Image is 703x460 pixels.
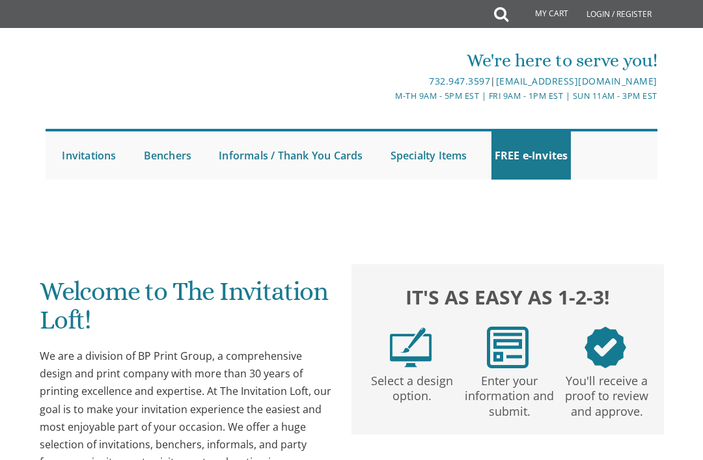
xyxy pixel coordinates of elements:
a: My Cart [507,1,577,27]
h1: Welcome to The Invitation Loft! [40,277,332,344]
div: | [250,74,657,89]
a: Specialty Items [387,131,471,180]
p: Select a design option. [366,368,458,403]
a: 732.947.3597 [429,75,490,87]
p: Enter your information and submit. [463,368,556,419]
div: M-Th 9am - 5pm EST | Fri 9am - 1pm EST | Sun 11am - 3pm EST [250,89,657,103]
a: [EMAIL_ADDRESS][DOMAIN_NAME] [496,75,657,87]
div: We're here to serve you! [250,47,657,74]
a: FREE e-Invites [491,131,572,180]
a: Benchers [141,131,195,180]
a: Invitations [59,131,119,180]
img: step3.png [585,327,626,368]
img: step1.png [390,327,432,368]
img: step2.png [487,327,529,368]
a: Informals / Thank You Cards [215,131,366,180]
p: You'll receive a proof to review and approve. [560,368,653,419]
h2: It's as easy as 1-2-3! [362,283,654,310]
